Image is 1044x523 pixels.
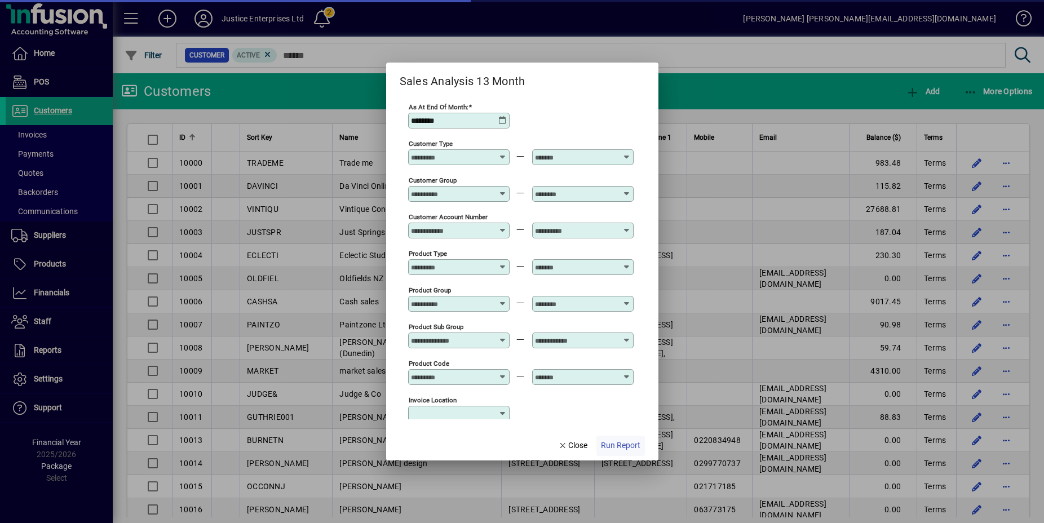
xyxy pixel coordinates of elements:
mat-label: Product Sub Group [409,323,463,331]
mat-label: Product Type [409,250,447,258]
mat-label: As at end of month: [409,103,468,111]
mat-label: Invoice location [409,396,457,404]
span: Run Report [601,440,640,451]
button: Run Report [596,436,645,456]
mat-label: Product Code [409,360,449,367]
mat-label: Customer Group [409,176,457,184]
span: Close [558,440,587,451]
h2: Sales Analysis 13 Month [386,63,539,90]
mat-label: Customer Type [409,140,453,148]
button: Close [554,436,592,456]
mat-label: Product Group [409,286,451,294]
mat-label: Customer Account Number [409,213,488,221]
